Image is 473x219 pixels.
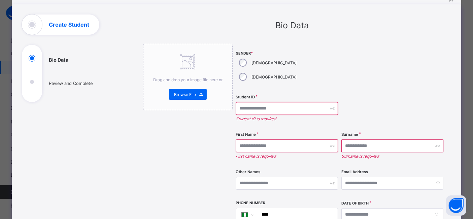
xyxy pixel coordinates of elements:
label: Other Names [236,169,261,174]
em: First name is required [236,154,338,159]
label: [DEMOGRAPHIC_DATA] [251,60,297,65]
em: Surname is required [341,154,443,159]
label: Phone Number [236,201,266,205]
span: Drag and drop your image file here or [153,77,223,82]
span: Gender [236,51,338,56]
label: [DEMOGRAPHIC_DATA] [251,74,297,80]
label: Student ID [236,95,255,99]
em: Student ID is required [236,116,338,121]
label: Email Address [341,169,368,174]
div: Drag and drop your image file here orBrowse File [143,44,232,110]
span: Browse File [174,92,196,97]
label: Date of Birth [341,201,369,206]
button: Open asap [446,195,466,216]
h1: Create Student [49,22,89,27]
span: Bio Data [275,20,309,30]
label: First Name [236,132,256,137]
label: Surname [341,132,358,137]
